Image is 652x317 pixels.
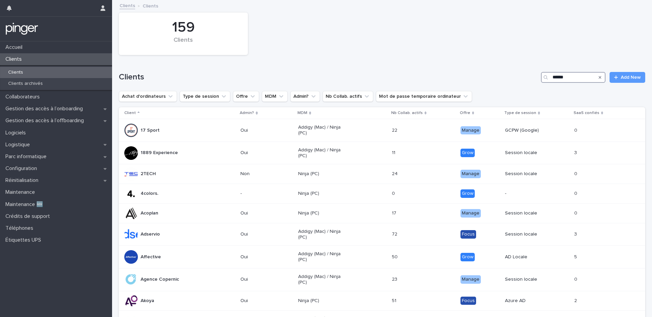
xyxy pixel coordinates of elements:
button: Type de session [180,91,230,102]
p: 4colors. [141,191,158,197]
p: Configuration [3,165,42,172]
p: Oui [240,128,289,133]
p: Type de session [504,109,536,117]
p: 2 [574,297,578,304]
p: - [240,191,289,197]
p: 50 [392,253,399,260]
p: Session locale [505,210,554,216]
p: Session locale [505,277,554,282]
p: 0 [392,189,396,197]
p: 0 [574,189,579,197]
div: Focus [460,230,476,239]
button: Achat d'ordinateurs [119,91,177,102]
button: Nb Collab. actifs [323,91,373,102]
p: Nb Collab. actifs [391,109,423,117]
p: 17 [392,209,398,216]
p: Azure AD [505,298,554,304]
p: Oui [240,298,289,304]
p: 72 [392,230,399,237]
a: Add New [610,72,645,83]
p: Addigy (Mac) / Ninja (PC) [298,274,347,285]
p: Collaborateurs [3,94,45,100]
div: Grow [460,149,475,157]
p: Offre [460,109,470,117]
p: 2TECH [141,171,156,177]
p: Addigy (Mac) / Ninja (PC) [298,147,347,159]
p: 17 Sport [141,128,160,133]
p: Agence Copernic [141,277,179,282]
p: SaaS confiés [574,109,599,117]
p: 3 [574,149,578,156]
p: 0 [574,275,579,282]
input: Search [541,72,605,83]
p: Gestion des accès à l’onboarding [3,106,88,112]
p: 3 [574,230,578,237]
p: Logiciels [3,130,31,136]
p: Accueil [3,44,28,51]
p: Oui [240,150,289,156]
p: Maintenance [3,189,40,195]
p: 0 [574,209,579,216]
p: Ninja (PC) [298,171,347,177]
p: Adservio [141,231,160,237]
p: AD Locale [505,254,554,260]
div: Manage [460,275,481,284]
p: Clients [143,2,158,9]
div: Grow [460,189,475,198]
tr: 2TECHNonNinja (PC)2424 ManageSession locale00 [119,164,645,184]
p: Étiquettes UPS [3,237,47,243]
p: Clients [3,56,27,62]
p: Ninja (PC) [298,210,347,216]
p: Téléphones [3,225,39,231]
p: Oui [240,277,289,282]
tr: AkoyaOuiNinja (PC)5151 FocusAzure AD22 [119,291,645,311]
div: 159 [130,19,236,36]
div: Focus [460,297,476,305]
h1: Clients [119,72,538,82]
p: Akoya [141,298,154,304]
p: Oui [240,231,289,237]
div: Clients [130,37,236,51]
button: Offre [233,91,259,102]
p: Affective [141,254,161,260]
p: 23 [392,275,399,282]
p: 0 [574,126,579,133]
p: Ninja (PC) [298,191,347,197]
p: 1889 Experience [141,150,178,156]
p: Session locale [505,171,554,177]
p: Addigy (Mac) / Ninja (PC) [298,229,347,240]
p: Ninja (PC) [298,298,347,304]
tr: AffectiveOuiAddigy (Mac) / Ninja (PC)5050 GrowAD Locale55 [119,246,645,268]
p: Oui [240,210,289,216]
p: Acoplan [141,210,158,216]
p: Parc informatique [3,153,52,160]
tr: AcoplanOuiNinja (PC)1717 ManageSession locale00 [119,203,645,223]
div: Manage [460,170,481,178]
p: Clients archivés [3,81,48,87]
p: Non [240,171,289,177]
p: Admin? [240,109,254,117]
p: 22 [392,126,399,133]
p: 51 [392,297,398,304]
button: Mot de passe temporaire ordinateur [376,91,472,102]
tr: 17 SportOuiAddigy (Mac) / Ninja (PC)2222 ManageGCPW (Google)00 [119,119,645,142]
p: Clients [3,70,29,75]
p: 5 [574,253,578,260]
tr: Agence CopernicOuiAddigy (Mac) / Ninja (PC)2323 ManageSession locale00 [119,268,645,291]
button: MDM [262,91,288,102]
tr: 1889 ExperienceOuiAddigy (Mac) / Ninja (PC)1111 GrowSession locale33 [119,142,645,164]
p: Session locale [505,231,554,237]
p: 24 [392,170,399,177]
tr: AdservioOuiAddigy (Mac) / Ninja (PC)7272 FocusSession locale33 [119,223,645,246]
p: MDM [297,109,307,117]
p: Crédits de support [3,213,55,220]
p: Oui [240,254,289,260]
p: GCPW (Google) [505,128,554,133]
p: Session locale [505,150,554,156]
div: Manage [460,209,481,218]
a: Clients [120,1,135,9]
p: 11 [392,149,397,156]
p: Logistique [3,142,35,148]
span: Add New [621,75,641,80]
